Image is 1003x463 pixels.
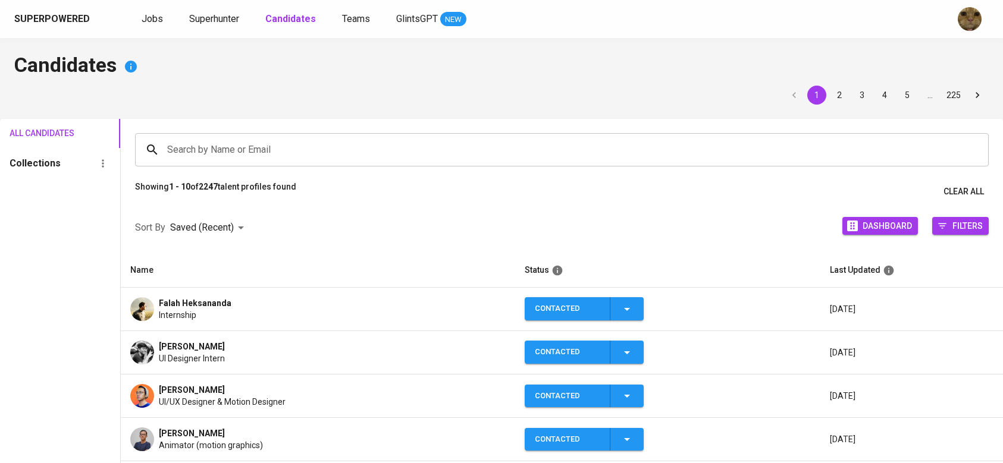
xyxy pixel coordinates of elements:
[92,10,108,28] img: app logo
[121,253,516,288] th: Name
[159,352,225,364] span: UI Designer Intern
[159,427,225,439] span: [PERSON_NAME]
[920,89,939,101] div: …
[952,218,983,234] span: Filters
[135,221,165,235] p: Sort By
[525,341,644,364] button: Contacted
[14,10,108,28] a: Superpoweredapp logo
[830,86,849,105] button: Go to page 2
[535,428,600,451] div: Contacted
[875,86,894,105] button: Go to page 4
[807,86,826,105] button: page 1
[943,86,964,105] button: Go to page 225
[830,390,993,402] p: [DATE]
[14,12,90,26] div: Superpowered
[130,297,154,321] img: f0209a9bb71b099c41e85297d66f2729.jpg
[10,155,61,172] h6: Collections
[830,433,993,445] p: [DATE]
[852,86,872,105] button: Go to page 3
[10,126,58,141] span: All Candidates
[189,13,239,24] span: Superhunter
[159,396,286,408] span: UI/UX Designer & Motion Designer
[932,217,989,235] button: Filters
[189,12,242,27] a: Superhunter
[396,12,466,27] a: GlintsGPT NEW
[535,297,600,320] div: Contacted
[342,12,372,27] a: Teams
[130,384,154,408] img: 7b61b07bea3dfec196e00bfb00f41222.jfif
[820,253,1003,288] th: Last Updated
[944,184,984,199] span: Clear All
[525,428,644,451] button: Contacted
[783,86,989,105] nav: pagination navigation
[199,182,218,191] b: 2247
[958,7,982,31] img: ec6c0910-f960-4a00-a8f8-c5744e41279e.jpg
[169,182,190,191] b: 1 - 10
[130,427,154,451] img: 41113bb1057a05ce8495dbe5f0fa0a59.jpg
[535,341,600,364] div: Contacted
[525,297,644,320] button: Contacted
[265,12,318,27] a: Candidates
[159,439,263,451] span: Animator (motion graphics)
[842,217,918,235] button: Dashboard
[939,181,989,203] button: Clear All
[130,341,154,364] img: 72a2283711c3b5a6f6ef222aef65450c.png
[159,384,225,396] span: [PERSON_NAME]
[898,86,917,105] button: Go to page 5
[535,385,600,408] div: Contacted
[159,341,225,352] span: [PERSON_NAME]
[342,13,370,24] span: Teams
[830,303,993,315] p: [DATE]
[440,14,466,26] span: NEW
[142,12,165,27] a: Jobs
[170,217,248,239] div: Saved (Recent)
[265,13,316,24] b: Candidates
[515,253,820,288] th: Status
[14,52,989,81] h4: Candidates
[142,13,163,24] span: Jobs
[159,309,196,321] span: Internship
[830,347,993,358] p: [DATE]
[863,218,912,234] span: Dashboard
[396,13,438,24] span: GlintsGPT
[968,86,987,105] button: Go to next page
[525,385,644,408] button: Contacted
[135,181,296,203] p: Showing of talent profiles found
[170,221,234,235] p: Saved (Recent)
[159,297,231,309] span: Falah Heksananda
